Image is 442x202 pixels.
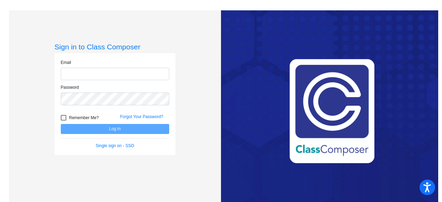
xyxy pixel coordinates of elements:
label: Password [61,84,79,90]
a: Forgot Your Password? [120,114,163,119]
label: Email [61,59,71,66]
h3: Sign in to Class Composer [55,42,175,51]
a: Single sign on - SSO [96,143,134,148]
span: Remember Me? [69,114,99,122]
button: Log In [61,124,169,134]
